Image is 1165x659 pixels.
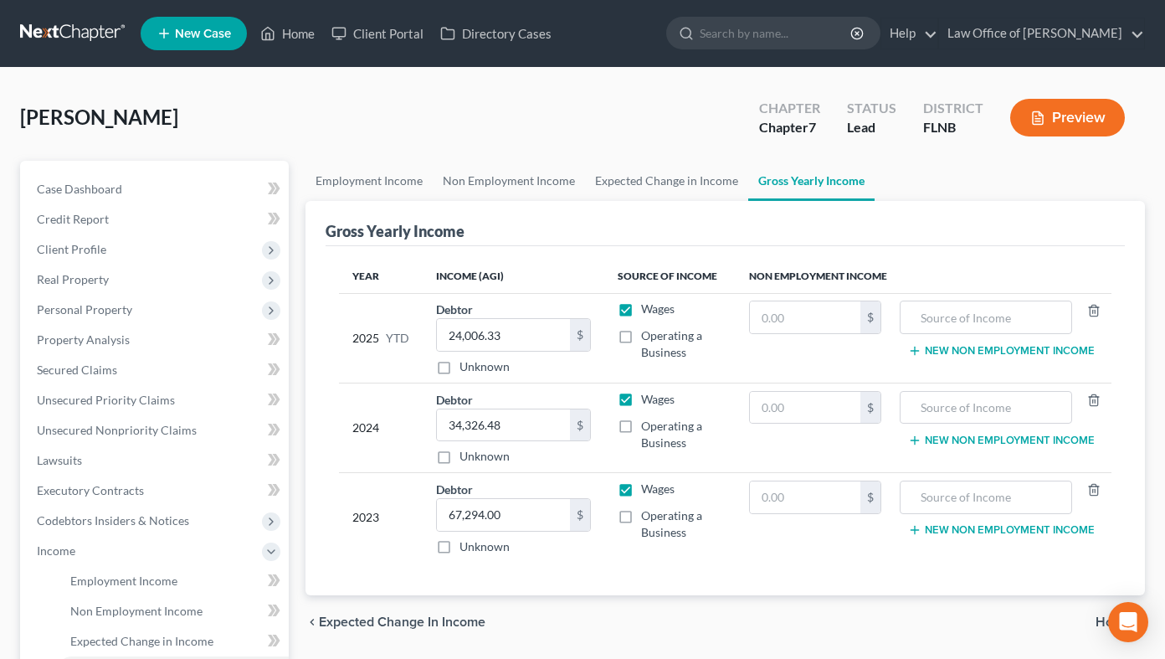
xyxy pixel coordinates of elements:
th: Income (AGI) [423,260,604,293]
a: Help [881,18,937,49]
span: Credit Report [37,212,109,226]
span: 7 [808,119,816,135]
div: FLNB [923,118,983,137]
label: Debtor [436,301,473,318]
span: Codebtors Insiders & Notices [37,513,189,528]
label: Unknown [459,538,510,555]
a: Executory Contracts [23,476,289,506]
label: Debtor [436,481,473,498]
input: 0.00 [750,301,861,333]
a: Law Office of [PERSON_NAME] [939,18,1144,49]
input: 0.00 [750,392,861,424]
a: Employment Income [305,161,433,201]
input: Search by name... [700,18,853,49]
input: Source of Income [909,481,1062,513]
span: Operating a Business [641,419,702,450]
div: District [923,99,983,118]
span: Lawsuits [37,453,82,467]
div: $ [860,392,880,424]
input: 0.00 [437,409,570,441]
span: Non Employment Income [70,604,203,618]
div: $ [860,301,880,333]
span: Real Property [37,272,109,286]
span: Client Profile [37,242,106,256]
div: Gross Yearly Income [326,221,464,241]
label: Unknown [459,358,510,375]
a: Unsecured Priority Claims [23,385,289,415]
button: New Non Employment Income [908,523,1095,537]
a: Employment Income [57,566,289,596]
span: Case Dashboard [37,182,122,196]
a: Client Portal [323,18,432,49]
input: 0.00 [437,319,570,351]
div: Status [847,99,896,118]
span: Secured Claims [37,363,117,377]
button: New Non Employment Income [908,434,1095,447]
button: Preview [1010,99,1125,136]
span: Property Analysis [37,332,130,347]
a: Expected Change in Income [57,626,289,656]
a: Unsecured Nonpriority Claims [23,415,289,445]
span: Unsecured Nonpriority Claims [37,423,197,437]
div: $ [570,499,590,531]
input: 0.00 [750,481,861,513]
th: Year [339,260,423,293]
button: chevron_left Expected Change in Income [305,615,485,629]
button: Home chevron_right [1096,615,1145,629]
div: 2025 [352,301,409,375]
span: Home [1096,615,1132,629]
span: YTD [386,330,409,347]
div: 2023 [352,481,409,555]
a: Directory Cases [432,18,560,49]
button: New Non Employment Income [908,344,1095,358]
div: $ [570,319,590,351]
div: 2024 [352,391,409,466]
span: Wages [641,481,675,496]
div: Open Intercom Messenger [1108,602,1148,642]
span: Wages [641,301,675,316]
label: Debtor [436,391,473,409]
th: Source of Income [604,260,736,293]
input: Source of Income [909,301,1062,333]
span: Expected Change in Income [319,615,485,629]
a: Credit Report [23,204,289,234]
div: $ [570,409,590,441]
a: Non Employment Income [433,161,585,201]
a: Secured Claims [23,355,289,385]
span: Operating a Business [641,328,702,359]
div: Chapter [759,118,820,137]
a: Non Employment Income [57,596,289,626]
span: Expected Change in Income [70,634,213,648]
a: Property Analysis [23,325,289,355]
span: [PERSON_NAME] [20,105,178,129]
span: Executory Contracts [37,483,144,497]
span: Income [37,543,75,558]
span: Employment Income [70,574,177,588]
a: Gross Yearly Income [748,161,875,201]
div: Chapter [759,99,820,118]
th: Non Employment Income [736,260,1111,293]
span: Operating a Business [641,508,702,539]
label: Unknown [459,448,510,465]
a: Home [252,18,323,49]
div: Lead [847,118,896,137]
div: $ [860,481,880,513]
span: Wages [641,392,675,406]
input: Source of Income [909,392,1062,424]
i: chevron_left [305,615,319,629]
a: Lawsuits [23,445,289,476]
span: New Case [175,28,231,40]
a: Expected Change in Income [585,161,748,201]
span: Unsecured Priority Claims [37,393,175,407]
input: 0.00 [437,499,570,531]
a: Case Dashboard [23,174,289,204]
span: Personal Property [37,302,132,317]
